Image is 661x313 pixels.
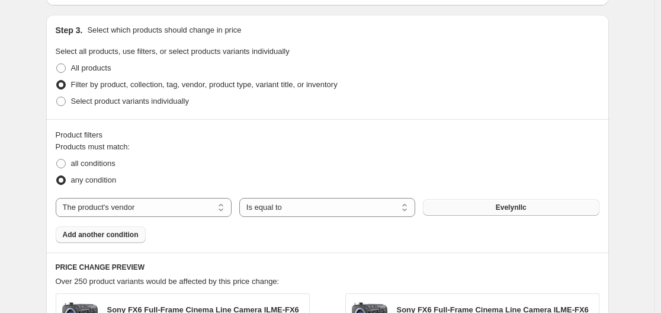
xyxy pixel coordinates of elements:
[71,159,115,168] span: all conditions
[71,63,111,72] span: All products
[71,175,117,184] span: any condition
[423,199,599,216] button: Evelynllc
[56,129,599,141] div: Product filters
[56,277,280,286] span: Over 250 product variants would be affected by this price change:
[496,203,527,212] span: Evelynllc
[87,24,241,36] p: Select which products should change in price
[63,230,139,239] span: Add another condition
[56,47,290,56] span: Select all products, use filters, or select products variants individually
[56,142,130,151] span: Products must match:
[71,80,338,89] span: Filter by product, collection, tag, vendor, product type, variant title, or inventory
[56,24,83,36] h2: Step 3.
[56,226,146,243] button: Add another condition
[56,263,599,272] h6: PRICE CHANGE PREVIEW
[71,97,189,106] span: Select product variants individually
